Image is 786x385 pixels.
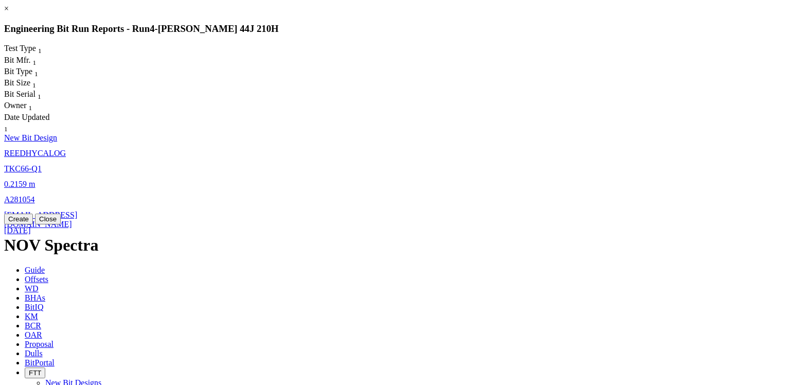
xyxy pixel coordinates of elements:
[4,4,9,13] a: ×
[4,195,35,204] a: A281054
[33,56,37,64] span: Sort None
[4,90,61,101] div: Bit Serial Sort None
[4,78,30,87] span: Bit Size
[4,44,61,55] div: Sort None
[38,44,42,52] span: Sort None
[25,293,45,302] span: BHAs
[29,369,41,377] span: FTT
[29,180,35,188] span: m
[32,81,36,89] sub: 1
[25,330,42,339] span: OAR
[4,67,56,78] div: Bit Type Sort None
[4,90,61,101] div: Sort None
[33,59,37,66] sub: 1
[34,70,38,78] sub: 1
[4,44,61,55] div: Test Type Sort None
[4,149,66,157] a: REEDHYCALOG
[38,47,42,55] sub: 1
[29,104,32,112] sub: 1
[4,67,56,78] div: Sort None
[25,321,41,330] span: BCR
[32,78,36,87] span: Sort None
[25,312,38,321] span: KM
[38,90,41,98] span: Sort None
[4,133,57,142] a: New Bit Design
[4,78,56,90] div: Bit Size Sort None
[4,56,55,67] div: Sort None
[158,23,279,34] span: [PERSON_NAME] 44J 210H
[25,284,39,293] span: WD
[4,214,33,224] button: Create
[38,93,41,100] sub: 1
[4,211,77,229] a: [EMAIL_ADDRESS][DOMAIN_NAME]
[4,236,782,255] h1: NOV Spectra
[25,358,55,367] span: BitPortal
[29,101,32,110] span: Sort None
[4,44,36,52] span: Test Type
[4,113,55,133] div: Date Updated Sort None
[4,56,55,67] div: Bit Mfr. Sort None
[25,275,48,284] span: Offsets
[25,266,45,274] span: Guide
[4,180,27,188] span: 0.2159
[4,67,32,76] span: Bit Type
[4,113,55,133] div: Sort None
[4,226,31,235] a: [DATE]
[4,23,782,34] h3: Engineering Bit Run Reports - Run -
[4,56,31,64] span: Bit Mfr.
[4,180,35,188] a: 0.2159 m
[4,101,56,112] div: Owner Sort None
[4,101,27,110] span: Owner
[25,303,43,311] span: BitIQ
[150,23,154,34] span: 4
[4,122,8,131] span: Sort None
[35,214,61,224] button: Close
[4,78,56,90] div: Sort None
[25,349,43,358] span: Dulls
[4,164,42,173] a: TKC66-Q1
[4,90,35,98] span: Bit Serial
[4,125,8,133] sub: 1
[4,113,49,121] span: Date Updated
[34,67,38,76] span: Sort None
[25,340,53,348] span: Proposal
[4,101,56,112] div: Sort None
